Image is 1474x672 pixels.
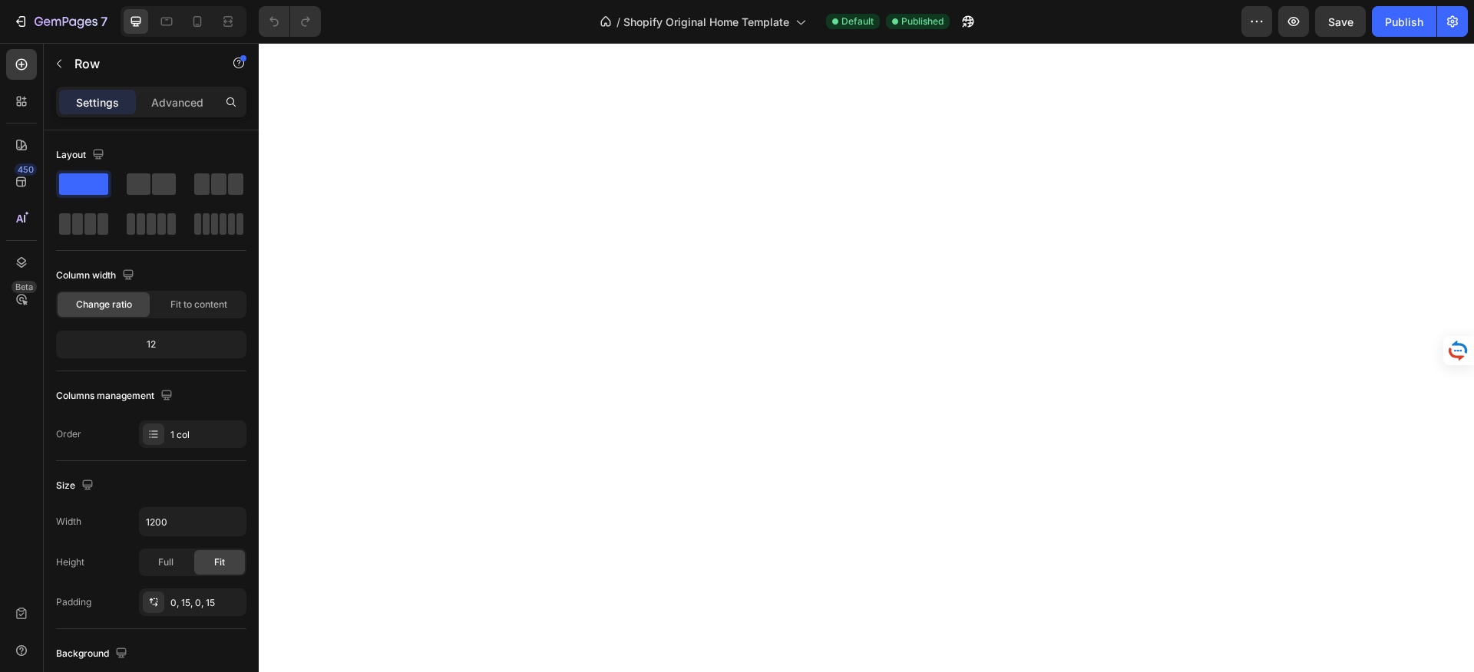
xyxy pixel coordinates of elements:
span: Change ratio [76,298,132,311]
button: Save [1315,6,1366,37]
div: Background [56,644,131,664]
div: Undo/Redo [259,6,321,37]
p: 7 [101,12,107,31]
div: Columns management [56,386,176,407]
p: Row [74,54,205,73]
div: 0, 15, 0, 15 [170,596,243,610]
div: Order [56,427,81,441]
span: Default [841,15,874,28]
span: / [616,14,620,30]
div: Padding [56,595,91,609]
div: Beta [12,281,37,293]
div: Width [56,515,81,529]
p: Advanced [151,94,203,110]
div: Column width [56,265,137,286]
span: Save [1328,15,1353,28]
div: 12 [59,334,243,355]
div: Height [56,555,84,569]
div: Layout [56,145,107,166]
iframe: Intercom live chat [1422,597,1459,634]
div: Publish [1385,14,1423,30]
div: 450 [15,163,37,176]
iframe: Design area [259,43,1474,672]
div: 1 col [170,428,243,442]
input: Auto [140,508,246,535]
span: Fit to content [170,298,227,311]
div: Size [56,476,97,496]
button: 7 [6,6,114,37]
span: Fit [214,555,225,569]
button: Publish [1372,6,1436,37]
span: Published [901,15,944,28]
span: Full [158,555,174,569]
span: Shopify Original Home Template [623,14,789,30]
p: Settings [76,94,119,110]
